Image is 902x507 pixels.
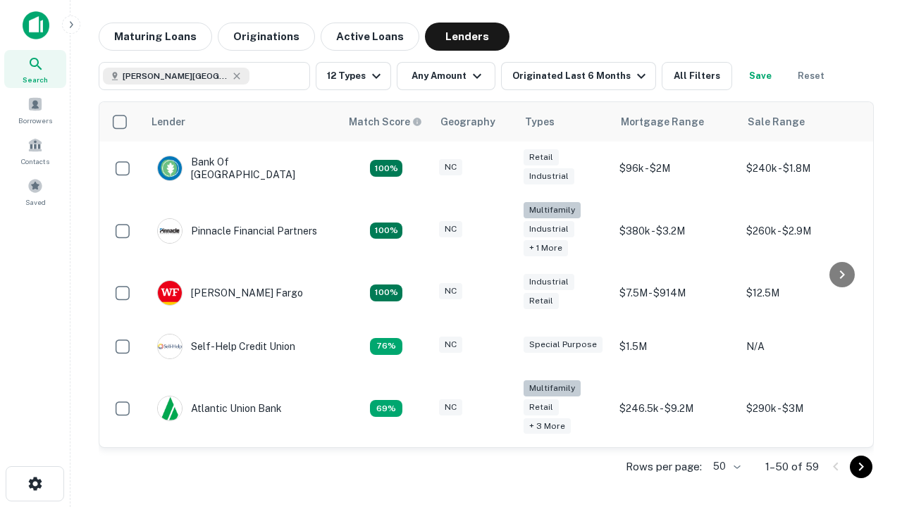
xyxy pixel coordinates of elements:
img: capitalize-icon.png [23,11,49,39]
iframe: Chat Widget [832,349,902,417]
button: All Filters [662,62,732,90]
div: Retail [524,149,559,165]
th: Lender [143,102,340,142]
div: Self-help Credit Union [157,334,295,359]
a: Saved [4,173,66,211]
span: Saved [25,196,46,208]
button: Save your search to get updates of matches that match your search criteria. [738,62,783,90]
td: $246.5k - $9.2M [612,373,739,444]
div: Multifamily [524,380,581,396]
div: Matching Properties: 15, hasApolloMatch: undefined [370,160,402,177]
th: Mortgage Range [612,102,739,142]
button: Reset [789,62,834,90]
div: Mortgage Range [621,113,704,130]
div: Multifamily [524,202,581,218]
span: Borrowers [18,115,52,126]
button: Active Loans [321,23,419,51]
td: $7.5M - $914M [612,266,739,320]
div: Pinnacle Financial Partners [157,218,317,244]
div: Matching Properties: 15, hasApolloMatch: undefined [370,284,402,301]
div: NC [439,399,462,415]
div: Industrial [524,221,574,237]
img: picture [158,281,182,305]
p: Rows per page: [626,458,702,475]
th: Types [517,102,612,142]
div: Matching Properties: 26, hasApolloMatch: undefined [370,223,402,239]
button: 12 Types [316,62,391,90]
div: Industrial [524,168,574,184]
td: $240k - $1.8M [739,142,866,195]
div: Geography [440,113,495,130]
img: picture [158,396,182,420]
div: [PERSON_NAME] Fargo [157,280,303,306]
div: Matching Properties: 11, hasApolloMatch: undefined [370,338,402,355]
span: Search [23,74,48,85]
img: picture [158,156,182,180]
div: Industrial [524,274,574,290]
div: Originated Last 6 Months [512,68,650,84]
td: $290k - $3M [739,373,866,444]
div: Retail [524,399,559,415]
div: Types [525,113,555,130]
td: $1.5M [612,320,739,373]
span: [PERSON_NAME][GEOGRAPHIC_DATA], [GEOGRAPHIC_DATA] [123,70,228,82]
p: 1–50 of 59 [765,458,819,475]
div: Retail [524,293,559,309]
div: Bank Of [GEOGRAPHIC_DATA] [157,156,326,181]
img: picture [158,334,182,358]
td: $260k - $2.9M [739,195,866,266]
div: + 3 more [524,418,571,434]
div: NC [439,221,462,237]
th: Sale Range [739,102,866,142]
div: Matching Properties: 10, hasApolloMatch: undefined [370,400,402,417]
td: $96k - $2M [612,142,739,195]
div: NC [439,283,462,299]
a: Search [4,50,66,88]
td: N/A [739,320,866,373]
button: Maturing Loans [99,23,212,51]
div: Sale Range [748,113,805,130]
div: Atlantic Union Bank [157,396,282,421]
div: NC [439,337,462,353]
button: Lenders [425,23,509,51]
div: Special Purpose [524,337,603,353]
div: Lender [152,113,185,130]
a: Contacts [4,132,66,170]
td: $12.5M [739,266,866,320]
th: Geography [432,102,517,142]
div: 50 [708,456,743,477]
span: Contacts [21,156,49,167]
button: Originations [218,23,315,51]
button: Go to next page [850,456,872,478]
h6: Match Score [349,114,419,130]
img: picture [158,219,182,243]
div: Capitalize uses an advanced AI algorithm to match your search with the best lender. The match sco... [349,114,422,130]
div: + 1 more [524,240,568,256]
div: NC [439,159,462,175]
th: Capitalize uses an advanced AI algorithm to match your search with the best lender. The match sco... [340,102,432,142]
td: $380k - $3.2M [612,195,739,266]
button: Originated Last 6 Months [501,62,656,90]
button: Any Amount [397,62,495,90]
a: Borrowers [4,91,66,129]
